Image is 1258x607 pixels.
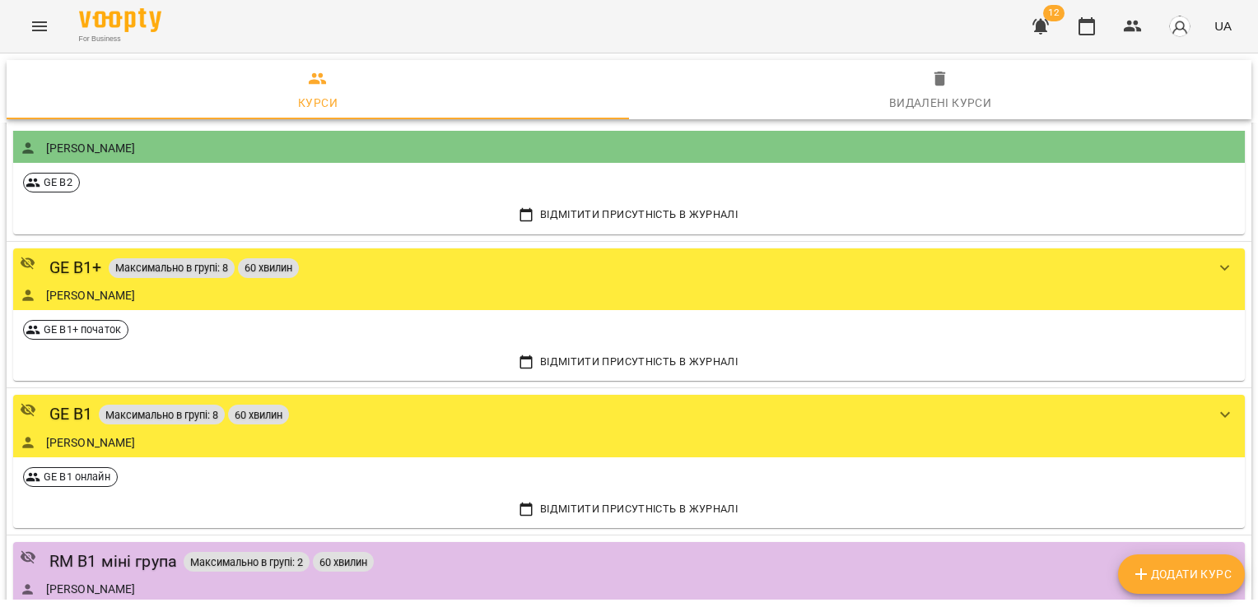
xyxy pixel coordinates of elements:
[20,7,59,46] button: Menu
[46,434,136,451] a: [PERSON_NAME]
[46,140,136,156] a: [PERSON_NAME]
[24,206,1234,224] span: Відмітити присутність в Журналі
[228,408,289,422] span: 60 хвилин
[298,93,338,113] div: Курси
[37,470,117,484] span: GE B1 онлайн
[46,287,136,303] a: [PERSON_NAME]
[23,320,128,340] div: GE B1+ початок
[1043,5,1065,21] span: 12
[1205,395,1245,434] button: show more
[1131,564,1232,584] span: Додати Курс
[20,202,1238,227] button: Відмітити присутність в Журналі
[1208,11,1238,41] button: UA
[313,555,374,569] span: 60 хвилин
[20,350,1238,374] button: Відмітити присутність в Журналі
[1168,15,1191,38] img: avatar_s.png
[1118,554,1245,594] button: Додати Курс
[49,401,93,427] a: GE B1
[109,261,235,275] span: Максимально в групі: 8
[20,255,36,271] svg: Приватний урок
[1205,542,1245,582] button: show more
[37,322,128,337] span: GE B1+ початок
[889,93,992,113] div: Видалені курси
[238,261,299,275] span: 60 хвилин
[20,401,36,418] svg: Приватний урок
[20,497,1238,521] button: Відмітити присутність в Журналі
[20,549,36,565] svg: Приватний урок
[1214,17,1232,35] span: UA
[24,500,1234,518] span: Відмітити присутність в Журналі
[184,555,310,569] span: Максимально в групі: 2
[79,34,161,44] span: For Business
[37,175,79,190] span: GE B2
[99,408,225,422] span: Максимально в групі: 8
[23,173,80,192] div: GE B2
[46,581,136,597] a: [PERSON_NAME]
[49,255,102,280] a: GE B1+
[49,549,177,574] a: RM B1 міні група
[79,8,161,32] img: Voopty Logo
[23,467,118,487] div: GE B1 онлайн
[24,353,1234,371] span: Відмітити присутність в Журналі
[1205,248,1245,288] button: show more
